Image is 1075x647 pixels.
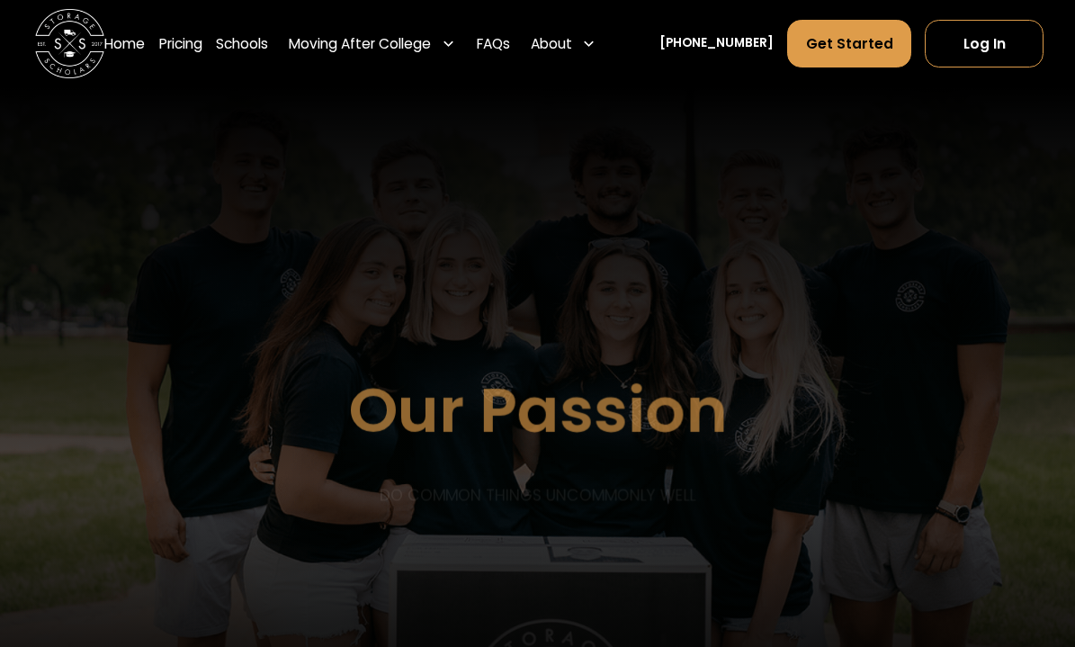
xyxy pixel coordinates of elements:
[524,19,604,67] div: About
[531,33,572,54] div: About
[35,9,104,78] img: Storage Scholars main logo
[477,19,510,67] a: FAQs
[159,19,202,67] a: Pricing
[289,33,431,54] div: Moving After College
[216,19,268,67] a: Schools
[659,34,774,52] a: [PHONE_NUMBER]
[925,20,1044,67] a: Log In
[787,20,911,67] a: Get Started
[35,9,104,78] a: home
[349,376,727,445] h1: Our Passion
[282,19,463,67] div: Moving After College
[104,19,145,67] a: Home
[380,483,696,507] p: DO COMMON THINGS UNCOMMONLY WELL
